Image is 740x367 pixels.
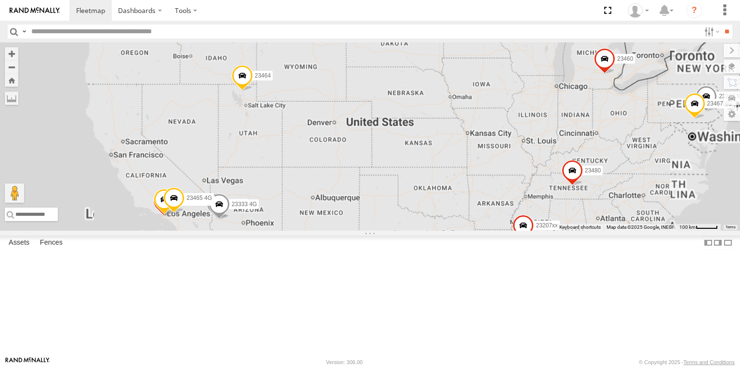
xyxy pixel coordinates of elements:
[679,224,696,230] span: 100 km
[20,25,28,39] label: Search Query
[35,236,67,249] label: Fences
[186,195,212,201] span: 23465 4G
[4,236,34,249] label: Assets
[700,25,721,39] label: Search Filter Options
[5,60,18,74] button: Zoom out
[326,359,363,365] div: Version: 306.00
[726,225,736,229] a: Terms
[255,72,271,79] span: 23464
[585,167,601,174] span: 23480
[676,224,721,231] button: Map Scale: 100 km per 42 pixels
[687,3,702,18] i: ?
[5,92,18,105] label: Measure
[703,236,713,249] label: Dock Summary Table to the Left
[232,201,257,208] span: 23333 4G
[713,236,723,249] label: Dock Summary Table to the Right
[639,359,735,365] div: © Copyright 2025 -
[5,74,18,87] button: Zoom Home
[536,222,557,229] span: 23207xx
[5,183,24,203] button: Drag Pegman onto the map to open Street View
[559,224,601,231] button: Keyboard shortcuts
[617,55,633,62] span: 23460
[5,47,18,60] button: Zoom in
[707,100,733,107] span: 23467 4G
[5,357,50,367] a: Visit our Website
[624,3,652,18] div: Sardor Khadjimedov
[607,224,674,230] span: Map data ©2025 Google, INEGI
[10,7,60,14] img: rand-logo.svg
[724,107,740,121] label: Map Settings
[723,236,733,249] label: Hide Summary Table
[176,197,213,204] span: 23335 4G/Bad
[684,359,735,365] a: Terms and Conditions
